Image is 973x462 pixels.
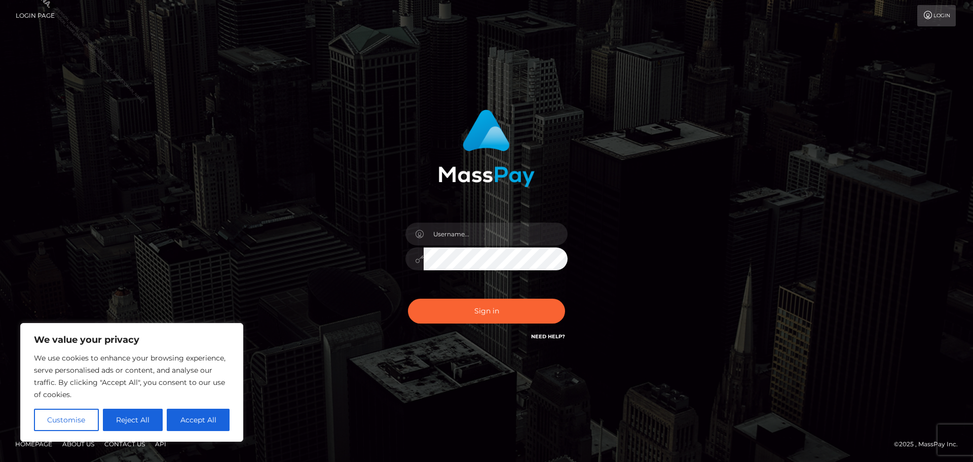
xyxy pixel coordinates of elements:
[16,5,55,26] a: Login Page
[34,352,230,401] p: We use cookies to enhance your browsing experience, serve personalised ads or content, and analys...
[34,409,99,431] button: Customise
[408,299,565,324] button: Sign in
[438,110,535,187] img: MassPay Login
[11,436,56,452] a: Homepage
[58,436,98,452] a: About Us
[20,323,243,442] div: We value your privacy
[424,223,568,245] input: Username...
[917,5,956,26] a: Login
[103,409,163,431] button: Reject All
[151,436,170,452] a: API
[100,436,149,452] a: Contact Us
[894,439,965,450] div: © 2025 , MassPay Inc.
[531,333,565,340] a: Need Help?
[34,334,230,346] p: We value your privacy
[167,409,230,431] button: Accept All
